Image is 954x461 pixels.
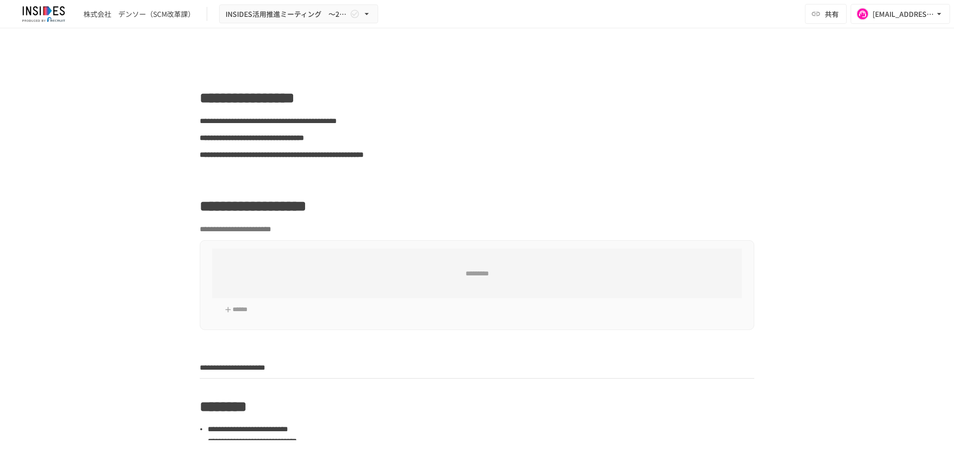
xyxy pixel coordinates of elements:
[805,4,847,24] button: 共有
[851,4,950,24] button: [EMAIL_ADDRESS][DOMAIN_NAME]
[219,4,378,24] button: INSIDES活用推進ミーティング ～2回目～
[226,8,348,20] span: INSIDES活用推進ミーティング ～2回目～
[873,8,934,20] div: [EMAIL_ADDRESS][DOMAIN_NAME]
[12,6,76,22] img: JmGSPSkPjKwBq77AtHmwC7bJguQHJlCRQfAXtnx4WuV
[825,8,839,19] span: 共有
[83,9,195,19] div: 株式会社 デンソー（SCM改革課）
